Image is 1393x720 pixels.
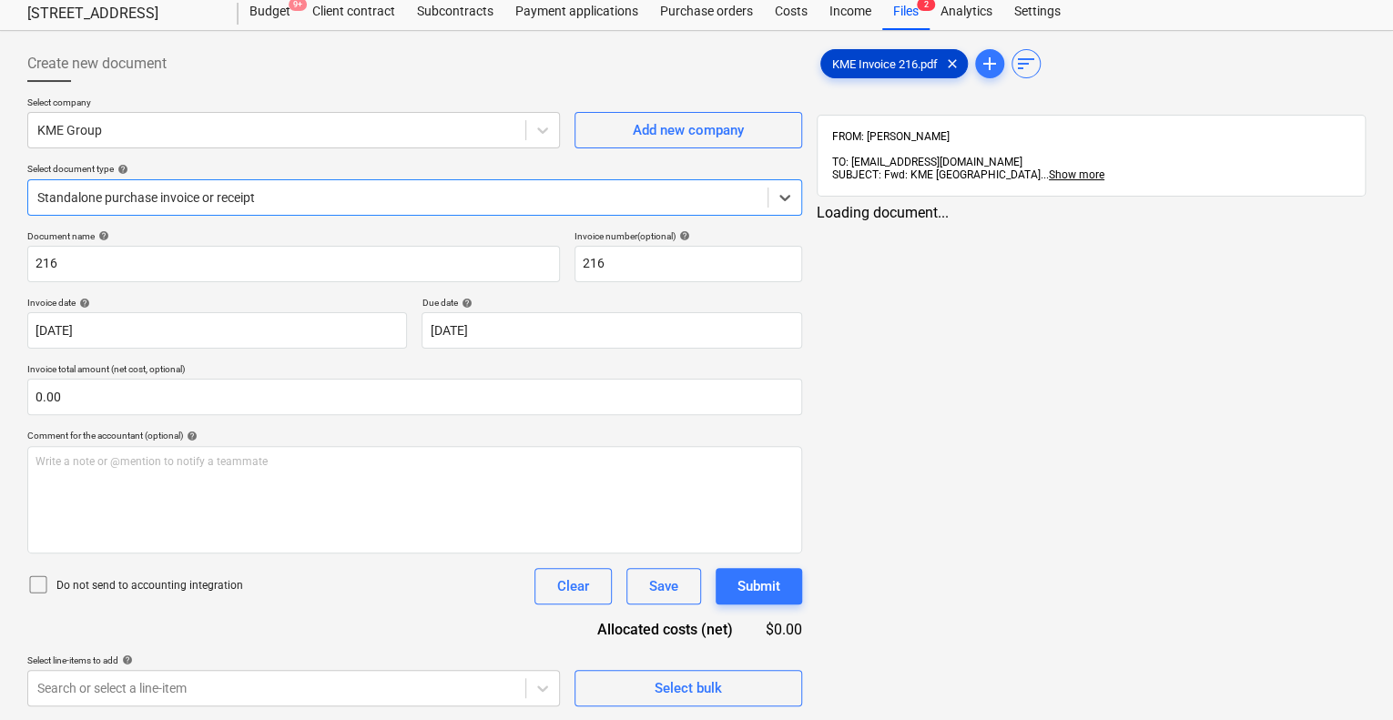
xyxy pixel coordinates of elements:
[762,619,802,640] div: $0.00
[114,164,128,175] span: help
[565,619,762,640] div: Allocated costs (net)
[1302,633,1393,720] iframe: Chat Widget
[1015,53,1037,75] span: sort
[574,112,802,148] button: Add new company
[27,363,802,379] p: Invoice total amount (net cost, optional)
[183,431,198,441] span: help
[979,53,1001,75] span: add
[557,574,589,598] div: Clear
[737,574,780,598] div: Submit
[27,96,560,112] p: Select company
[27,230,560,242] div: Document name
[457,298,472,309] span: help
[817,204,1366,221] div: Loading document...
[821,57,949,71] span: KME Invoice 216.pdf
[56,578,243,593] p: Do not send to accounting integration
[574,246,802,282] input: Invoice number
[27,246,560,282] input: Document name
[27,654,560,666] div: Select line-items to add
[27,297,407,309] div: Invoice date
[655,676,722,700] div: Select bulk
[27,312,407,349] input: Invoice date not specified
[27,430,802,441] div: Comment for the accountant (optional)
[76,298,90,309] span: help
[422,297,801,309] div: Due date
[574,230,802,242] div: Invoice number (optional)
[626,568,701,604] button: Save
[649,574,678,598] div: Save
[633,118,744,142] div: Add new company
[832,130,950,143] span: FROM: [PERSON_NAME]
[820,49,968,78] div: KME Invoice 216.pdf
[832,156,1022,168] span: TO: [EMAIL_ADDRESS][DOMAIN_NAME]
[676,230,690,241] span: help
[118,654,133,665] span: help
[27,5,217,24] div: [STREET_ADDRESS]
[27,53,167,75] span: Create new document
[95,230,109,241] span: help
[941,53,963,75] span: clear
[832,168,1041,181] span: SUBJECT: Fwd: KME [GEOGRAPHIC_DATA]
[27,163,802,175] div: Select document type
[1041,168,1104,181] span: ...
[574,670,802,706] button: Select bulk
[716,568,802,604] button: Submit
[422,312,801,349] input: Due date not specified
[534,568,612,604] button: Clear
[27,379,802,415] input: Invoice total amount (net cost, optional)
[1049,168,1104,181] span: Show more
